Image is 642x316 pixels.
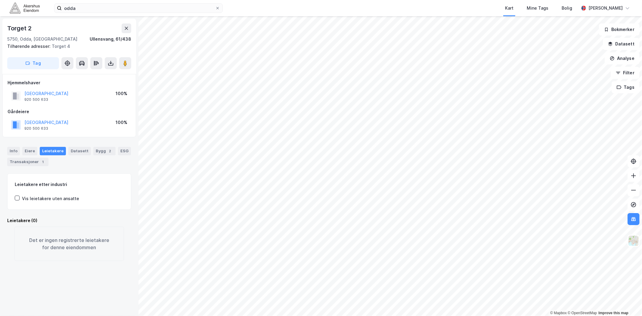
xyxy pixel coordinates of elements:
div: 2 [107,148,113,154]
div: 100% [116,90,127,97]
div: Datasett [68,147,91,155]
div: Torget 2 [7,23,33,33]
div: Gårdeiere [8,108,131,115]
a: Mapbox [550,311,567,315]
div: ESG [118,147,131,155]
div: Eiere [22,147,37,155]
div: Det er ingen registrerte leietakere for denne eiendommen [14,227,124,261]
div: Torget 4 [7,43,126,50]
button: Tag [7,57,59,69]
div: Bolig [562,5,572,12]
div: 920 500 633 [24,126,48,131]
img: akershus-eiendom-logo.9091f326c980b4bce74ccdd9f866810c.svg [10,3,40,13]
div: 5750, Odda, [GEOGRAPHIC_DATA] [7,36,77,43]
div: [PERSON_NAME] [588,5,623,12]
div: Ullensvang, 61/438 [90,36,131,43]
div: Bygg [93,147,116,155]
div: 100% [116,119,127,126]
div: Kontrollprogram for chat [612,287,642,316]
div: Leietakere (0) [7,217,131,224]
button: Analyse [605,52,640,64]
button: Datasett [603,38,640,50]
img: Z [628,235,639,246]
div: Kart [505,5,513,12]
button: Filter [611,67,640,79]
div: Vis leietakere uten ansatte [22,195,79,202]
div: Leietakere [40,147,66,155]
iframe: Chat Widget [612,287,642,316]
input: Søk på adresse, matrikkel, gårdeiere, leietakere eller personer [62,4,215,13]
div: Info [7,147,20,155]
div: Hjemmelshaver [8,79,131,86]
a: OpenStreetMap [568,311,597,315]
span: Tilhørende adresser: [7,44,52,49]
div: 1 [40,159,46,165]
div: Transaksjoner [7,158,48,166]
div: Mine Tags [527,5,548,12]
button: Bokmerker [599,23,640,36]
a: Improve this map [599,311,628,315]
div: Leietakere etter industri [15,181,124,188]
button: Tags [612,81,640,93]
div: 920 500 633 [24,97,48,102]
